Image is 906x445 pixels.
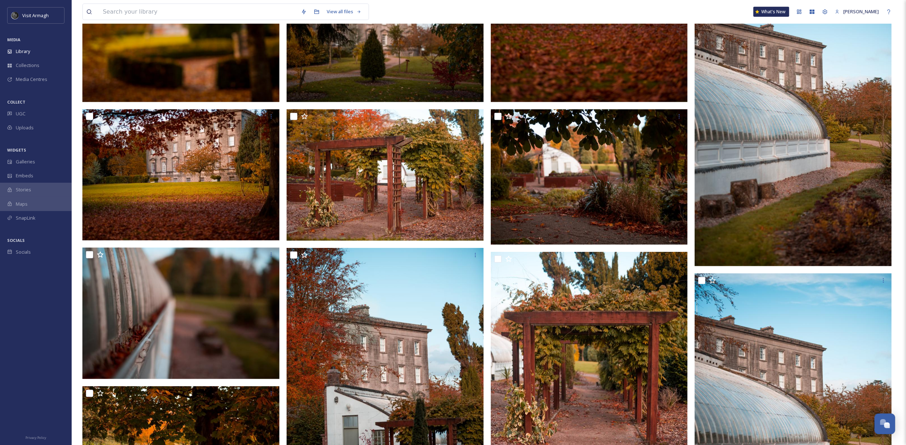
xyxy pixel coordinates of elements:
[16,48,30,55] span: Library
[843,8,879,15] span: [PERSON_NAME]
[7,99,25,105] span: COLLECT
[16,186,31,193] span: Stories
[491,109,688,245] img: Patrick Hughes Autumn 2 (28).tif
[874,413,895,434] button: Open Chat
[16,201,28,207] span: Maps
[11,12,19,19] img: THE-FIRST-PLACE-VISIT-ARMAGH.COM-BLACK.jpg
[16,215,35,221] span: SnapLink
[7,238,25,243] span: SOCIALS
[7,147,26,153] span: WIDGETS
[25,433,46,441] a: Privacy Policy
[16,124,34,131] span: Uploads
[16,62,39,69] span: Collections
[82,109,279,241] img: Patrick Hughes Autumn 1 (15).tif
[22,12,49,19] span: Visit Armagh
[16,172,33,179] span: Embeds
[753,7,789,17] a: What's New
[82,248,279,379] img: Patrick Hughes Autumn 2 (32).tif
[16,158,35,165] span: Galleries
[323,5,365,19] a: View all files
[831,5,882,19] a: [PERSON_NAME]
[16,110,25,117] span: UGC
[16,249,31,255] span: Socials
[7,37,20,42] span: MEDIA
[99,4,297,20] input: Search your library
[16,76,47,83] span: Media Centres
[25,435,46,440] span: Privacy Policy
[287,109,484,241] img: Patrick Hughes Autumn 2 (30).tif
